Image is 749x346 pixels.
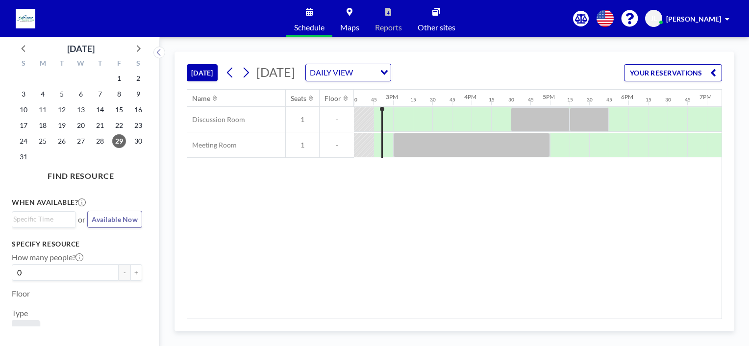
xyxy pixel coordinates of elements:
[606,97,612,103] div: 45
[12,289,30,298] label: Floor
[666,15,721,23] span: [PERSON_NAME]
[93,87,107,101] span: Thursday, August 7, 2025
[55,119,69,132] span: Tuesday, August 19, 2025
[74,119,88,132] span: Wednesday, August 20, 2025
[13,214,70,224] input: Search for option
[131,87,145,101] span: Saturday, August 9, 2025
[386,93,398,100] div: 3PM
[119,264,130,281] button: -
[131,72,145,85] span: Saturday, August 2, 2025
[192,94,210,103] div: Name
[112,103,126,117] span: Friday, August 15, 2025
[12,240,142,248] h3: Specify resource
[308,66,355,79] span: DAILY VIEW
[90,58,109,71] div: T
[646,97,651,103] div: 15
[685,97,691,103] div: 45
[543,93,555,100] div: 5PM
[16,9,35,28] img: organization-logo
[371,97,377,103] div: 45
[131,103,145,117] span: Saturday, August 16, 2025
[665,97,671,103] div: 30
[36,119,50,132] span: Monday, August 18, 2025
[112,72,126,85] span: Friday, August 1, 2025
[112,87,126,101] span: Friday, August 8, 2025
[291,94,306,103] div: Seats
[12,308,28,318] label: Type
[36,87,50,101] span: Monday, August 4, 2025
[351,97,357,103] div: 30
[12,212,75,226] div: Search for option
[12,167,150,181] h4: FIND RESOURCE
[567,97,573,103] div: 15
[587,97,593,103] div: 30
[17,119,30,132] span: Sunday, August 17, 2025
[624,64,722,81] button: YOUR RESERVATIONS
[14,58,33,71] div: S
[92,215,138,223] span: Available Now
[55,103,69,117] span: Tuesday, August 12, 2025
[112,134,126,148] span: Friday, August 29, 2025
[130,264,142,281] button: +
[306,64,391,81] div: Search for option
[464,93,476,100] div: 4PM
[449,97,455,103] div: 45
[17,103,30,117] span: Sunday, August 10, 2025
[410,97,416,103] div: 15
[430,97,436,103] div: 30
[128,58,148,71] div: S
[320,141,354,149] span: -
[375,24,402,31] span: Reports
[528,97,534,103] div: 45
[187,141,237,149] span: Meeting Room
[36,103,50,117] span: Monday, August 11, 2025
[93,103,107,117] span: Thursday, August 14, 2025
[17,87,30,101] span: Sunday, August 3, 2025
[256,65,295,79] span: [DATE]
[17,150,30,164] span: Sunday, August 31, 2025
[187,64,218,81] button: [DATE]
[93,119,107,132] span: Thursday, August 21, 2025
[489,97,495,103] div: 15
[17,134,30,148] span: Sunday, August 24, 2025
[356,66,374,79] input: Search for option
[12,252,83,262] label: How many people?
[16,324,36,334] span: Room
[74,134,88,148] span: Wednesday, August 27, 2025
[74,103,88,117] span: Wednesday, August 13, 2025
[67,42,95,55] div: [DATE]
[131,119,145,132] span: Saturday, August 23, 2025
[286,115,319,124] span: 1
[621,93,633,100] div: 6PM
[33,58,52,71] div: M
[418,24,455,31] span: Other sites
[72,58,91,71] div: W
[320,115,354,124] span: -
[187,115,245,124] span: Discussion Room
[55,134,69,148] span: Tuesday, August 26, 2025
[93,134,107,148] span: Thursday, August 28, 2025
[286,141,319,149] span: 1
[325,94,341,103] div: Floor
[650,14,657,23] span: JL
[112,119,126,132] span: Friday, August 22, 2025
[36,134,50,148] span: Monday, August 25, 2025
[55,87,69,101] span: Tuesday, August 5, 2025
[508,97,514,103] div: 30
[340,24,359,31] span: Maps
[131,134,145,148] span: Saturday, August 30, 2025
[87,211,142,228] button: Available Now
[294,24,325,31] span: Schedule
[74,87,88,101] span: Wednesday, August 6, 2025
[109,58,128,71] div: F
[52,58,72,71] div: T
[699,93,712,100] div: 7PM
[78,215,85,224] span: or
